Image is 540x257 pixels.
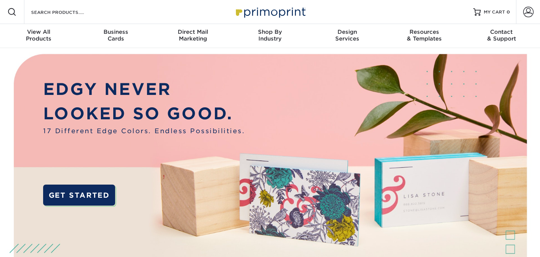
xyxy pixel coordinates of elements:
[309,29,386,35] span: Design
[154,29,231,42] div: Marketing
[309,24,386,48] a: DesignServices
[309,29,386,42] div: Services
[507,9,510,15] span: 0
[43,102,245,126] p: LOOKED SO GOOD.
[484,9,505,15] span: MY CART
[232,4,307,20] img: Primoprint
[231,29,309,42] div: Industry
[463,29,540,35] span: Contact
[386,24,463,48] a: Resources& Templates
[386,29,463,42] div: & Templates
[77,29,154,42] div: Cards
[386,29,463,35] span: Resources
[463,29,540,42] div: & Support
[43,126,245,136] span: 17 Different Edge Colors. Endless Possibilities.
[43,185,115,206] a: GET STARTED
[463,24,540,48] a: Contact& Support
[30,8,103,17] input: SEARCH PRODUCTS.....
[77,24,154,48] a: BusinessCards
[154,24,231,48] a: Direct MailMarketing
[43,77,245,102] p: EDGY NEVER
[231,29,309,35] span: Shop By
[231,24,309,48] a: Shop ByIndustry
[77,29,154,35] span: Business
[154,29,231,35] span: Direct Mail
